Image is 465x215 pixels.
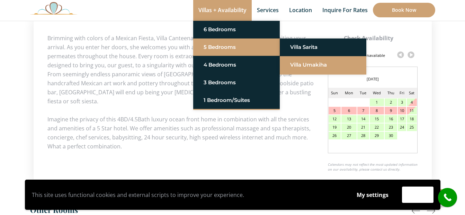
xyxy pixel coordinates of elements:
[290,59,356,71] a: Villa Umakiha
[384,88,397,98] td: Thu
[341,115,356,123] div: 13
[341,123,356,131] div: 20
[357,115,369,123] div: 14
[385,123,397,131] div: 23
[398,123,406,131] div: 24
[329,132,341,139] div: 26
[385,107,397,114] div: 9
[407,107,417,114] div: 11
[357,132,369,139] div: 28
[369,88,384,98] td: Wed
[373,3,435,17] a: Book Now
[341,88,357,98] td: Mon
[398,107,406,114] div: 10
[290,41,356,53] a: Villa Sarita
[406,88,417,98] td: Sat
[47,115,418,151] p: Imagine the privacy of this 4BD/4.5Bath luxury ocean front home in combination with all the servi...
[370,132,384,139] div: 29
[350,187,395,203] button: My settings
[438,188,457,207] a: call
[32,190,343,200] p: This site uses functional cookies and external scripts to improve your experience.
[398,115,406,123] div: 17
[398,98,406,106] div: 3
[370,115,384,123] div: 15
[385,132,397,139] div: 30
[204,76,269,89] a: 3 Bedrooms
[407,115,417,123] div: 18
[370,98,384,106] div: 1
[204,59,269,71] a: 4 Bedrooms
[357,88,369,98] td: Tue
[407,98,417,106] div: 4
[328,74,417,84] div: [DATE]
[370,107,384,114] div: 8
[440,190,455,205] i: call
[402,187,433,203] button: Accept
[364,50,385,61] div: Unavailable
[407,123,417,131] div: 25
[357,123,369,131] div: 21
[341,132,356,139] div: 27
[328,88,341,98] td: Sun
[397,88,406,98] td: Fri
[341,107,356,114] div: 6
[357,107,369,114] div: 7
[47,34,418,106] p: Brimming with colors of a Mexican Fiesta, Villa Canteena is a paradisiac host, anxiously waiting ...
[370,123,384,131] div: 22
[329,123,341,131] div: 19
[329,115,341,123] div: 12
[385,115,397,123] div: 16
[204,41,269,53] a: 5 Bedrooms
[204,23,269,36] a: 6 Bedrooms
[329,107,341,114] div: 5
[385,98,397,106] div: 2
[204,94,269,106] a: 1 Bedroom/Suites
[30,2,77,15] img: Awesome Logo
